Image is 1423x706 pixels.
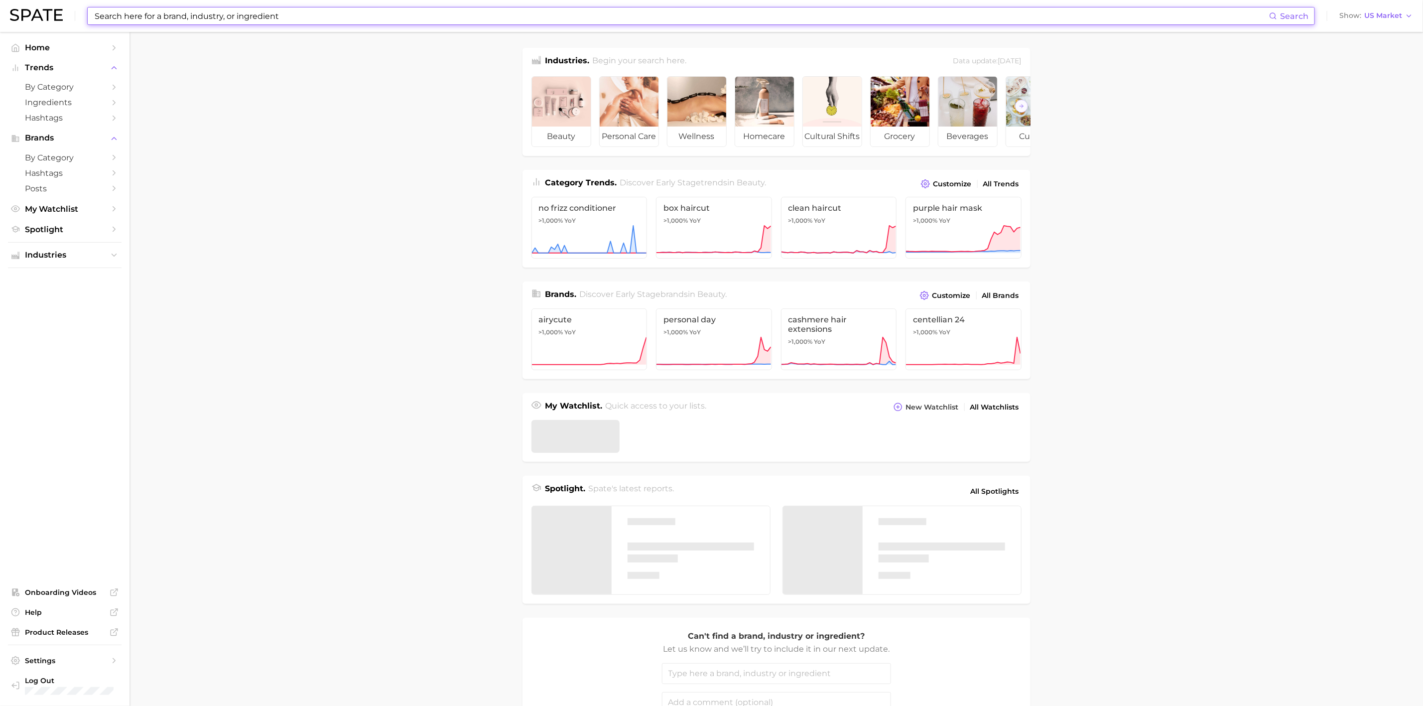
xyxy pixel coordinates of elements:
[8,248,122,263] button: Industries
[545,400,603,414] h1: My Watchlist.
[917,288,973,302] button: Customize
[531,308,647,370] a: airycute>1,000% YoY
[8,625,122,640] a: Product Releases
[663,315,765,324] span: personal day
[906,308,1022,370] a: centellian 24>1,000% YoY
[531,76,591,147] a: beauty
[25,588,105,597] span: Onboarding Videos
[8,60,122,75] button: Trends
[8,40,122,55] a: Home
[932,291,971,300] span: Customize
[25,43,105,52] span: Home
[532,127,591,146] span: beauty
[788,315,890,334] span: cashmere hair extensions
[697,289,725,299] span: beauty
[25,225,105,234] span: Spotlight
[545,289,577,299] span: Brands .
[620,178,766,187] span: Discover Early Stage trends in .
[8,585,122,600] a: Onboarding Videos
[25,168,105,178] span: Hashtags
[25,184,105,193] span: Posts
[545,483,586,500] h1: Spotlight.
[25,204,105,214] span: My Watchlist
[663,203,765,213] span: box haircut
[565,328,576,336] span: YoY
[605,400,706,414] h2: Quick access to your lists.
[781,308,897,370] a: cashmere hair extensions>1,000% YoY
[579,289,727,299] span: Discover Early Stage brands in .
[25,63,105,72] span: Trends
[938,76,998,147] a: beverages
[913,328,937,336] span: >1,000%
[933,180,972,188] span: Customize
[539,217,563,224] span: >1,000%
[8,201,122,217] a: My Watchlist
[938,127,997,146] span: beverages
[980,289,1022,302] a: All Brands
[8,165,122,181] a: Hashtags
[656,308,772,370] a: personal day>1,000% YoY
[588,483,674,500] h2: Spate's latest reports.
[667,76,727,147] a: wellness
[662,630,891,643] p: Can't find a brand, industry or ingredient?
[871,127,929,146] span: grocery
[788,338,813,345] span: >1,000%
[565,217,576,225] span: YoY
[1339,13,1361,18] span: Show
[531,197,647,259] a: no frizz conditioner>1,000% YoY
[803,127,862,146] span: cultural shifts
[968,401,1022,414] a: All Watchlists
[539,315,640,324] span: airycute
[25,608,105,617] span: Help
[953,55,1022,68] div: Data update: [DATE]
[939,217,950,225] span: YoY
[735,127,794,146] span: homecare
[25,82,105,92] span: by Category
[982,291,1019,300] span: All Brands
[981,177,1022,191] a: All Trends
[8,605,122,620] a: Help
[592,55,686,68] h2: Begin your search here.
[788,203,890,213] span: clean haircut
[1015,100,1028,113] button: Scroll Right
[10,9,63,21] img: SPATE
[599,76,659,147] a: personal care
[891,400,961,414] button: New Watchlist
[1006,76,1065,147] a: culinary
[8,673,122,699] a: Log out. Currently logged in with e-mail srosen@interparfumsinc.com.
[656,197,772,259] a: box haircut>1,000% YoY
[814,338,826,346] span: YoY
[913,315,1014,324] span: centellian 24
[539,328,563,336] span: >1,000%
[25,98,105,107] span: Ingredients
[735,76,794,147] a: homecare
[25,656,105,665] span: Settings
[25,113,105,123] span: Hashtags
[788,217,813,224] span: >1,000%
[25,134,105,142] span: Brands
[781,197,897,259] a: clean haircut>1,000% YoY
[25,153,105,162] span: by Category
[906,197,1022,259] a: purple hair mask>1,000% YoY
[8,110,122,126] a: Hashtags
[667,127,726,146] span: wellness
[1337,9,1416,22] button: ShowUS Market
[970,403,1019,412] span: All Watchlists
[25,676,129,685] span: Log Out
[8,95,122,110] a: Ingredients
[8,150,122,165] a: by Category
[1006,127,1065,146] span: culinary
[689,217,701,225] span: YoY
[913,203,1014,213] span: purple hair mask
[971,485,1019,497] span: All Spotlights
[25,251,105,260] span: Industries
[1280,11,1308,21] span: Search
[600,127,658,146] span: personal care
[802,76,862,147] a: cultural shifts
[8,222,122,237] a: Spotlight
[94,7,1269,24] input: Search here for a brand, industry, or ingredient
[968,483,1022,500] a: All Spotlights
[662,663,891,684] input: Type here a brand, industry or ingredient
[663,328,688,336] span: >1,000%
[870,76,930,147] a: grocery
